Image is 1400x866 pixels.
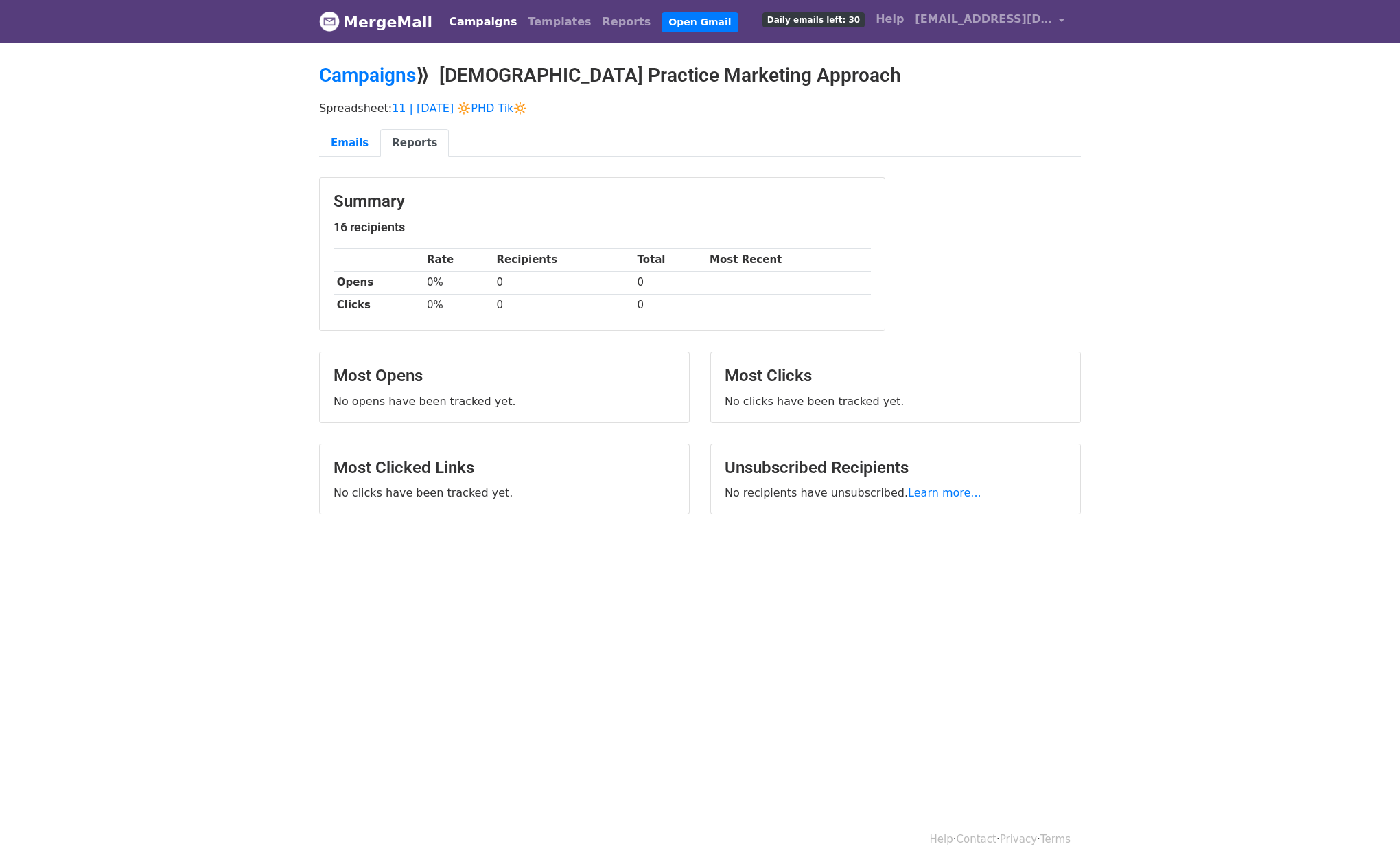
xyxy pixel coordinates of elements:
[930,833,953,845] a: Help
[334,220,871,235] h5: 16 recipients
[423,249,493,271] th: Rate
[319,129,380,157] a: Emails
[725,366,1066,386] h3: Most Clicks
[392,102,527,115] a: 11 | [DATE] 🔆PHD Tik🔆
[334,294,423,317] th: Clicks
[634,271,707,294] td: 0
[319,8,432,36] a: MergeMail
[493,294,634,317] td: 0
[334,192,871,212] h3: Summary
[522,8,596,36] a: Templates
[423,271,493,294] td: 0%
[634,294,707,317] td: 0
[662,12,738,32] a: Open Gmail
[597,8,657,36] a: Reports
[1040,833,1071,845] a: Terms
[493,271,634,294] td: 0
[870,5,909,33] a: Help
[957,833,996,845] a: Contact
[334,394,675,409] p: No opens have been tracked yet.
[334,486,675,500] p: No clicks have been tracked yet.
[319,11,340,32] img: MergeMail logo
[634,249,707,271] th: Total
[725,486,1066,500] p: No recipients have unsubscribed.
[380,129,449,157] a: Reports
[757,5,870,33] a: Daily emails left: 30
[443,8,522,36] a: Campaigns
[334,366,675,386] h3: Most Opens
[1331,800,1400,866] iframe: Chat Widget
[319,101,1081,115] p: Spreadsheet:
[725,458,1066,478] h3: Unsubscribed Recipients
[909,5,1070,38] a: [EMAIL_ADDRESS][DOMAIN_NAME]
[423,294,493,317] td: 0%
[1000,833,1037,845] a: Privacy
[493,249,634,271] th: Recipients
[334,458,675,478] h3: Most Clicked Links
[762,12,865,27] span: Daily emails left: 30
[334,271,423,294] th: Opens
[706,249,871,271] th: Most Recent
[725,394,1066,409] p: No clicks have been tracked yet.
[319,64,416,87] a: Campaigns
[915,11,1052,27] span: [EMAIL_ADDRESS][DOMAIN_NAME]
[319,64,1081,87] h2: ⟫ [DEMOGRAPHIC_DATA] Practice Marketing Approach
[908,486,981,499] a: Learn more...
